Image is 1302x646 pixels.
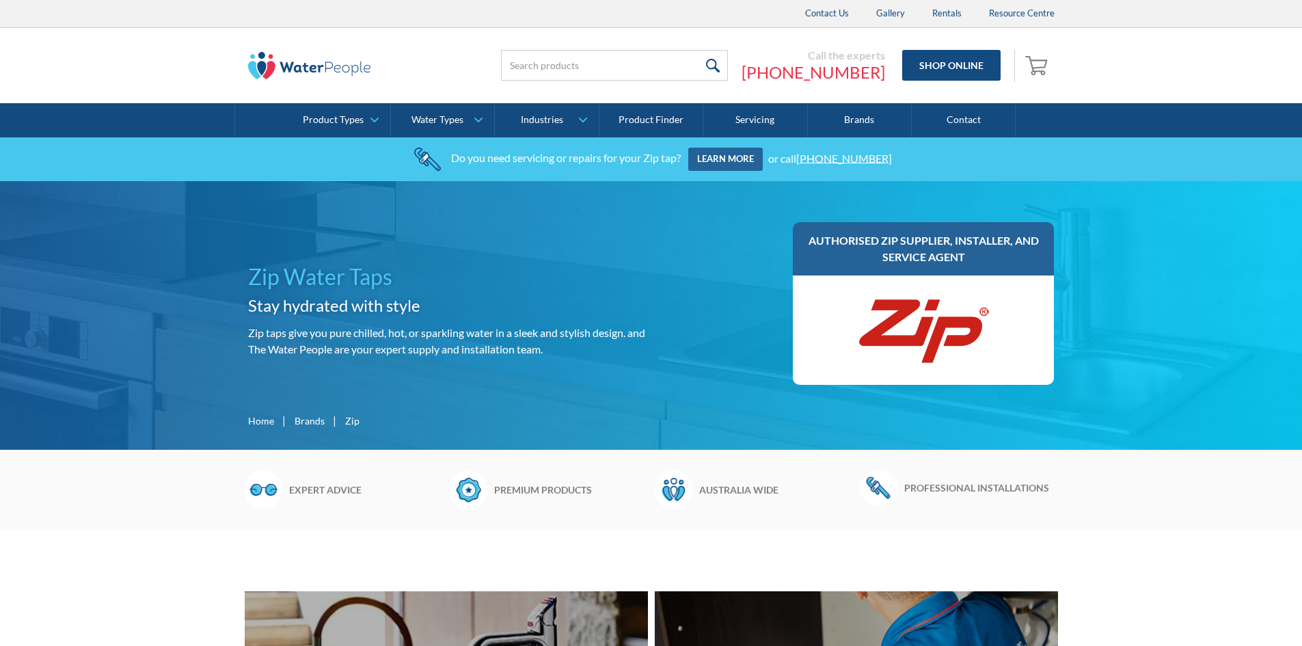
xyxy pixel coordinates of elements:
h2: Stay hydrated with style [248,293,646,318]
div: Do you need servicing or repairs for your Zip tap? [451,151,681,164]
img: Glasses [245,470,282,509]
a: Water Types [391,103,494,137]
img: The Water People [248,52,371,79]
a: Brands [295,414,325,428]
div: Water Types [411,114,463,126]
div: | [281,412,288,429]
img: Wrench [860,470,897,504]
div: Industries [521,114,563,126]
a: Shop Online [902,50,1001,81]
a: Learn more [688,148,763,171]
a: [PHONE_NUMBER] [796,151,892,164]
p: Zip taps give you pure chilled, hot, or sparkling water in a sleek and stylish design. and The Wa... [248,325,646,358]
div: Product Types [303,114,364,126]
h6: Expert advice [289,483,443,497]
img: Waterpeople Symbol [655,470,692,509]
a: Brands [808,103,912,137]
div: Call the experts [742,49,885,62]
a: Servicing [703,103,807,137]
a: Industries [495,103,598,137]
a: Product Finder [599,103,703,137]
img: Badge [450,470,487,509]
div: | [331,412,338,429]
h6: Professional installations [904,481,1058,495]
a: Product Types [287,103,390,137]
h3: Authorised Zip supplier, installer, and service agent [806,232,1041,265]
a: Home [248,414,274,428]
input: Search products [501,50,728,81]
h6: Australia wide [699,483,853,497]
div: or call [768,151,892,164]
a: [PHONE_NUMBER] [742,62,885,83]
h1: Zip Water Taps [248,260,646,293]
a: Contact [912,103,1016,137]
h6: Premium products [494,483,648,497]
div: Zip [345,414,360,428]
img: shopping cart [1025,54,1051,76]
img: Zip [855,289,992,371]
a: Open empty cart [1022,49,1055,82]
